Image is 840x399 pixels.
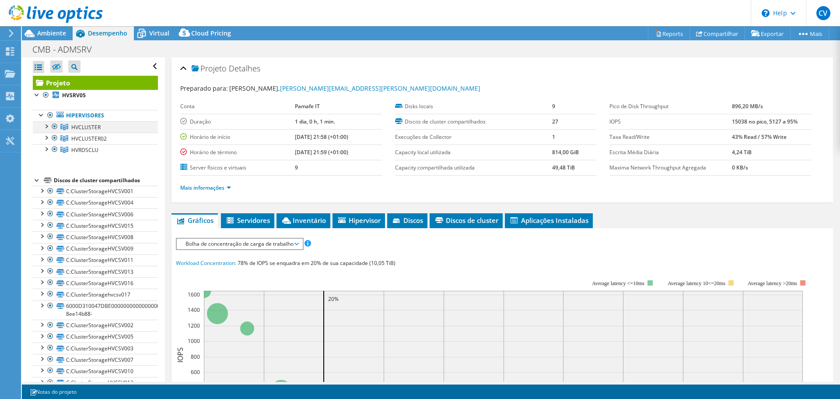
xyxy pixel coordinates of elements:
label: Conta [180,102,295,111]
a: Notas do projeto [24,386,83,397]
a: C:ClusterStorageHVCSV007 [33,354,158,365]
span: Servidores [225,216,270,225]
a: C:ClusterStorageHVCSV008 [33,231,158,243]
span: Desempenho [88,29,127,37]
b: 1 dia, 0 h, 1 min. [295,118,335,125]
a: C:ClusterStorageHVCSV011 [33,254,158,266]
a: [PERSON_NAME][EMAIL_ADDRESS][PERSON_NAME][DOMAIN_NAME] [280,84,480,92]
a: HVRDSCLU [33,144,158,155]
a: C:ClusterStorageHVCSV013 [33,266,158,277]
span: Workload Concentration: [176,259,236,267]
svg: \n [762,9,770,17]
span: Detalhes [229,63,260,74]
span: Inventário [281,216,326,225]
tspan: Average latency <=10ms [592,280,644,286]
label: Preparado para: [180,84,228,92]
text: 1000 [188,337,200,345]
a: C:ClusterStoragehvcsv017 [33,289,158,300]
b: 4,24 TiB [732,148,752,156]
span: Ambiente [37,29,66,37]
a: HVSRV05 [33,90,158,101]
div: Discos de cluster compartilhados [54,175,158,186]
span: HVRDSCLU [71,146,98,154]
a: Mais [790,27,829,40]
a: C:ClusterStorageHVCSV004 [33,197,158,208]
span: Discos [392,216,423,225]
span: CV [816,6,830,20]
b: [DATE] 21:59 (+01:00) [295,148,348,156]
span: Aplicações Instaladas [509,216,588,225]
tspan: Average latency 10<=20ms [668,280,725,286]
span: HVCLUSTER02 [71,135,107,142]
b: 814,00 GiB [552,148,579,156]
a: Hipervisores [33,110,158,121]
b: 896,20 MB/s [732,102,763,110]
a: C:ClusterStorageHVCSV003 [33,343,158,354]
text: 1200 [188,322,200,329]
label: Pico de Disk Throughput [609,102,731,111]
text: 20% [328,295,339,303]
a: C:ClusterStorageHVCSV006 [33,208,158,220]
text: 1400 [188,306,200,314]
b: [DATE] 21:58 (+01:00) [295,133,348,141]
label: Horário de início [180,133,295,141]
b: 43% Read / 57% Write [732,133,787,141]
b: 1 [552,133,555,141]
a: Exportar [745,27,791,40]
a: C:ClusterStorageHVCSV012 [33,377,158,388]
a: Mais informações [180,184,231,191]
span: HVCLUSTER [71,124,101,131]
text: 600 [191,368,200,376]
label: Maxima Network Throughput Agregada [609,163,731,172]
a: Reports [648,27,690,40]
a: C:ClusterStorageHVCSV010 [33,365,158,377]
text: 800 [191,353,200,360]
a: C:ClusterStorageHVCSV016 [33,277,158,289]
a: 6000D310047DBE000000000000000015-8ee14b88- [33,300,158,320]
b: 49,48 TiB [552,164,575,171]
span: Hipervisor [337,216,381,225]
a: C:ClusterStorageHVCSV015 [33,220,158,231]
h1: CMB - ADMSRV [28,45,105,54]
a: Compartilhar [689,27,745,40]
span: Projeto [192,64,227,73]
a: C:ClusterStorageHVCSV002 [33,320,158,331]
text: 1600 [188,291,200,298]
span: 78% de IOPS se enquadra em 20% de sua capacidade (10,05 TiB) [238,259,395,267]
label: Horário de término [180,148,295,157]
label: Capacity local utilizada [395,148,552,157]
text: IOPS [175,347,185,363]
a: HVCLUSTER [33,121,158,133]
b: 15038 no pico, 5127 a 95% [732,118,798,125]
label: Duração [180,117,295,126]
label: Escrita Média Diária [609,148,731,157]
a: C:ClusterStorageHVCSV001 [33,186,158,197]
label: IOPS [609,117,731,126]
a: Projeto [33,76,158,90]
label: Server físicos e virtuais [180,163,295,172]
b: 9 [295,164,298,171]
span: Cloud Pricing [191,29,231,37]
a: C:ClusterStorageHVCSV009 [33,243,158,254]
b: 9 [552,102,555,110]
span: Bolha de concentração de carga de trabalho [181,239,298,249]
a: HVCLUSTER02 [33,133,158,144]
label: Execuções de Collector [395,133,552,141]
label: Discos de cluster compartilhados [395,117,552,126]
b: Pamafe IT [295,102,320,110]
b: HVSRV05 [62,92,86,99]
text: Average latency >20ms [748,280,797,286]
span: Gráficos [176,216,213,225]
label: Taxa Read/Write [609,133,731,141]
span: Virtual [149,29,169,37]
span: [PERSON_NAME], [229,84,480,92]
b: 27 [552,118,558,125]
span: Discos de cluster [434,216,498,225]
a: C:ClusterStorageHVCSV005 [33,331,158,343]
label: Disks locais [395,102,552,111]
b: 0 KB/s [732,164,748,171]
label: Capacity compartilhada utilizada [395,163,552,172]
